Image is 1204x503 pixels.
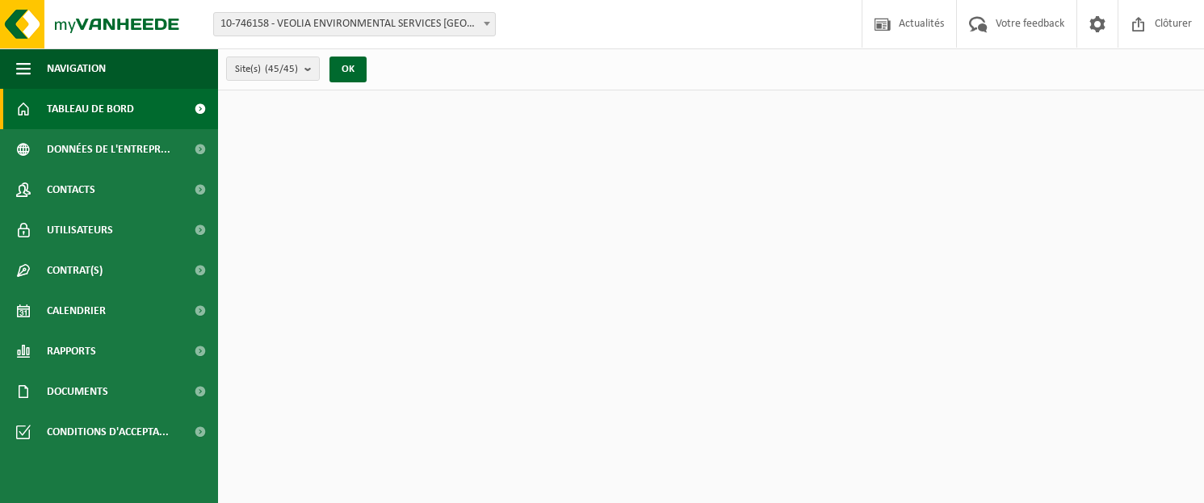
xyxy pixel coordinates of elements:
span: Utilisateurs [47,210,113,250]
span: Contrat(s) [47,250,103,291]
span: Navigation [47,48,106,89]
span: Rapports [47,331,96,371]
button: OK [329,57,367,82]
span: Données de l'entrepr... [47,129,170,170]
span: Conditions d'accepta... [47,412,169,452]
span: Calendrier [47,291,106,331]
span: Contacts [47,170,95,210]
span: Documents [47,371,108,412]
span: 10-746158 - VEOLIA ENVIRONMENTAL SERVICES WALLONIE - GRÂCE-HOLLOGNE [213,12,496,36]
span: 10-746158 - VEOLIA ENVIRONMENTAL SERVICES WALLONIE - GRÂCE-HOLLOGNE [214,13,495,36]
span: Tableau de bord [47,89,134,129]
button: Site(s)(45/45) [226,57,320,81]
count: (45/45) [265,64,298,74]
span: Site(s) [235,57,298,82]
